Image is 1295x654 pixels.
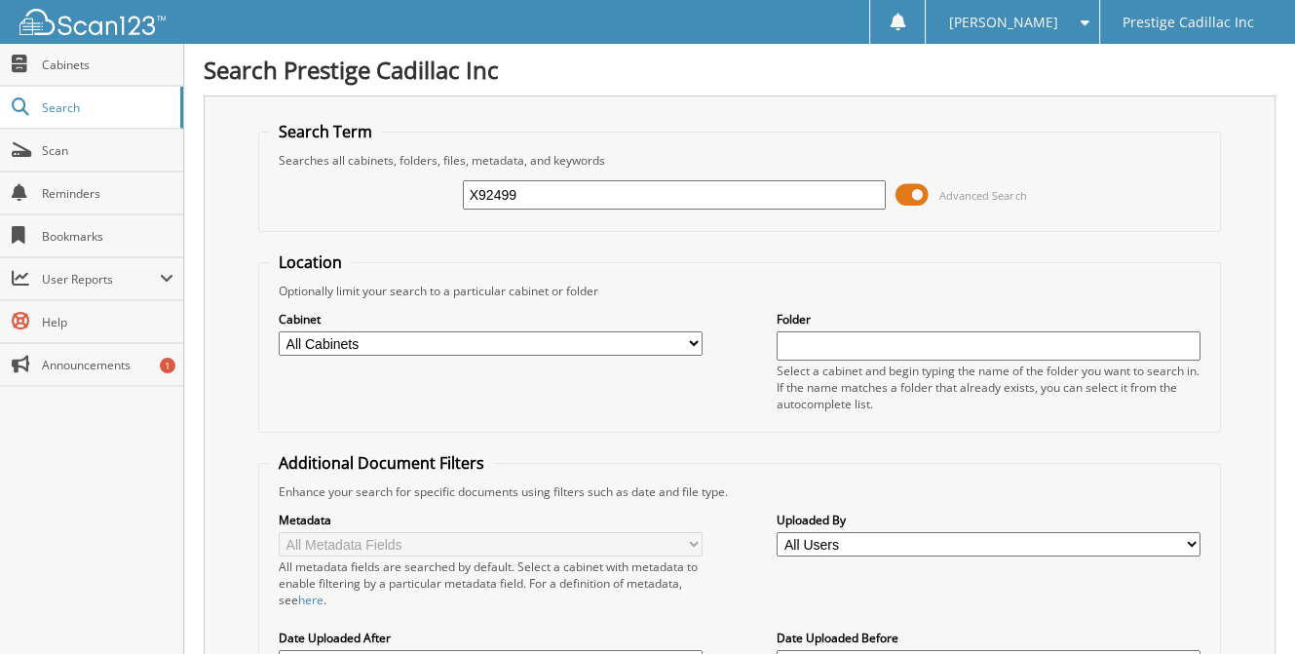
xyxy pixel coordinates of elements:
[279,311,703,327] label: Cabinet
[269,251,352,273] legend: Location
[949,17,1058,28] span: [PERSON_NAME]
[42,271,160,288] span: User Reports
[42,228,173,245] span: Bookmarks
[42,57,173,73] span: Cabinets
[19,9,166,35] img: scan123-logo-white.svg
[204,54,1276,86] h1: Search Prestige Cadillac Inc
[160,358,175,373] div: 1
[279,558,703,608] div: All metadata fields are searched by default. Select a cabinet with metadata to enable filtering b...
[777,363,1200,412] div: Select a cabinet and begin typing the name of the folder you want to search in. If the name match...
[777,311,1200,327] label: Folder
[298,592,324,608] a: here
[42,314,173,330] span: Help
[269,283,1210,299] div: Optionally limit your search to a particular cabinet or folder
[269,152,1210,169] div: Searches all cabinets, folders, files, metadata, and keywords
[279,512,703,528] label: Metadata
[269,121,382,142] legend: Search Term
[777,630,1200,646] label: Date Uploaded Before
[939,188,1026,203] span: Advanced Search
[269,452,494,474] legend: Additional Document Filters
[777,512,1200,528] label: Uploaded By
[42,357,173,373] span: Announcements
[42,99,171,116] span: Search
[279,630,703,646] label: Date Uploaded After
[269,483,1210,500] div: Enhance your search for specific documents using filters such as date and file type.
[42,142,173,159] span: Scan
[42,185,173,202] span: Reminders
[1123,17,1254,28] span: Prestige Cadillac Inc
